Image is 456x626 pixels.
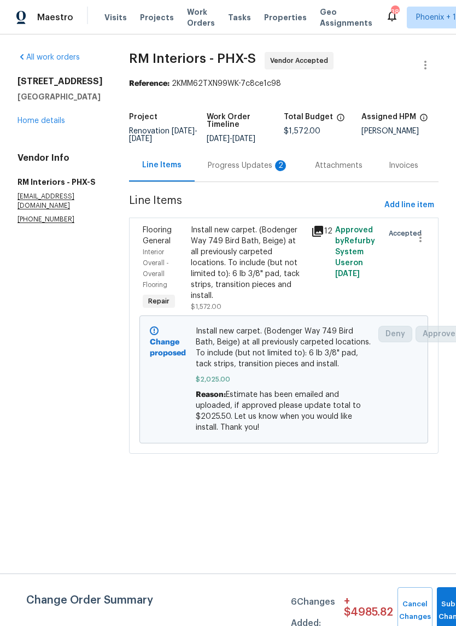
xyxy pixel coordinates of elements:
span: Interior Overall - Overall Flooring [143,249,169,288]
h2: [STREET_ADDRESS] [17,76,103,87]
span: Estimate has been emailed and uploaded, if approved please update total to $2025.50. Let us know ... [196,391,361,431]
span: Repair [144,296,174,307]
span: Vendor Accepted [270,55,332,66]
h5: Assigned HPM [361,113,416,121]
span: Properties [264,12,307,23]
a: Home details [17,117,65,125]
button: Add line item [380,195,439,215]
div: Attachments [315,160,363,171]
div: 2 [275,160,286,171]
span: $2,025.00 [196,374,372,385]
h5: Project [129,113,157,121]
span: Work Orders [187,7,215,28]
span: $1,572.00 [191,303,221,310]
h5: Total Budget [284,113,333,121]
span: Projects [140,12,174,23]
span: Install new carpet. (Bodenger Way 749 Bird Bath, Beige) at all previously carpeted locations. To ... [196,326,372,370]
h5: RM Interiors - PHX-S [17,177,103,188]
span: - [129,127,197,143]
div: Install new carpet. (Bodenger Way 749 Bird Bath, Beige) at all previously carpeted locations. To ... [191,225,305,301]
span: [DATE] [129,135,152,143]
div: Progress Updates [208,160,289,171]
span: [DATE] [207,135,230,143]
div: 12 [311,225,329,238]
a: All work orders [17,54,80,61]
span: $1,572.00 [284,127,320,135]
b: Change proposed [150,338,186,357]
span: The total cost of line items that have been proposed by Opendoor. This sum includes line items th... [336,113,345,127]
span: Approved by Refurby System User on [335,226,375,278]
div: Line Items [142,160,182,171]
div: [PERSON_NAME] [361,127,439,135]
span: [DATE] [335,270,360,278]
div: 2KMM62TXN99WK-7c8ce1c98 [129,78,439,89]
span: - [207,135,255,143]
span: The hpm assigned to this work order. [419,113,428,127]
button: Deny [378,326,412,342]
span: Reason: [196,391,226,399]
chrome_annotation: [EMAIL_ADDRESS][DOMAIN_NAME] [17,193,74,209]
span: [DATE] [232,135,255,143]
b: Reference: [129,80,169,87]
span: Flooring General [143,226,172,245]
span: Maestro [37,12,73,23]
h5: [GEOGRAPHIC_DATA] [17,91,103,102]
div: Invoices [389,160,418,171]
span: [DATE] [172,127,195,135]
span: Add line item [384,198,434,212]
chrome_annotation: [PHONE_NUMBER] [17,216,74,223]
span: RM Interiors - PHX-S [129,52,256,65]
span: Phoenix + 1 [416,12,456,23]
span: Visits [104,12,127,23]
h5: Work Order Timeline [207,113,284,128]
h4: Vendor Info [17,153,103,163]
span: Line Items [129,195,380,215]
span: Tasks [228,14,251,21]
span: Accepted [389,228,426,239]
span: Geo Assignments [320,7,372,28]
div: 38 [391,7,399,17]
span: Renovation [129,127,197,143]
